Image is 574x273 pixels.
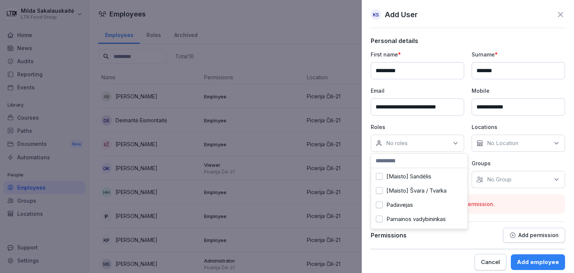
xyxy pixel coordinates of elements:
[472,159,565,167] p: Groups
[518,232,559,238] p: Add permission
[386,216,446,223] label: Pamainos vadybininkas
[481,258,500,266] div: Cancel
[385,9,418,20] p: Add User
[371,9,381,20] div: KS
[386,187,447,194] label: [Maisto] Švara / Tvarka
[503,228,565,243] button: Add permission
[371,123,464,131] p: Roles
[511,254,565,270] button: Add employee
[517,258,559,266] div: Add employee
[371,231,407,239] p: Permissions
[386,139,408,147] p: No roles
[487,139,518,147] p: No Location
[487,176,512,183] p: No Group
[472,50,565,58] p: Surname
[472,123,565,131] p: Locations
[371,37,565,45] p: Personal details
[475,254,506,270] button: Cancel
[386,202,413,208] label: Padavejas
[472,87,565,95] p: Mobile
[386,173,431,180] label: [Maisto] Sandėlis
[371,50,464,58] p: First name
[371,87,464,95] p: Email
[377,200,559,208] p: Please select a location or add a permission.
